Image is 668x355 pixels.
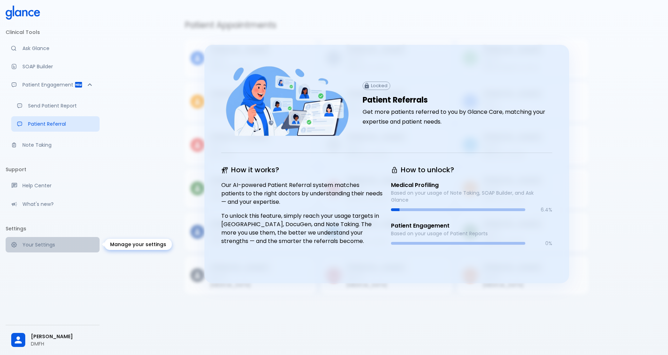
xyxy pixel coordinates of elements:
[22,45,94,52] p: Ask Glance
[6,237,100,252] a: Manage your settings
[391,230,552,237] p: Based on your usage of Patient Reports
[391,189,552,203] p: Based on your usage of Note Taking, SOAP Builder, and Ask Glance
[221,62,354,141] img: doctor-pt-referral-C5hiRdcq.png
[6,328,100,352] div: [PERSON_NAME]DMFH
[11,98,100,113] a: Send a patient summary
[210,281,310,288] p: [MEDICAL_DATA]
[6,161,100,178] li: Support
[31,333,94,340] span: [PERSON_NAME]
[525,240,552,247] p: 0 %
[391,222,552,230] p: Patient Engagement
[6,220,100,237] li: Settings
[483,281,583,288] p: [MEDICAL_DATA]
[221,181,383,206] p: Our AI-powered Patient Referral system matches patients to the right doctors by understanding the...
[185,20,589,31] h5: Patient Appointments
[221,164,383,175] h6: How it works?
[6,24,100,41] li: Clinical Tools
[6,41,100,56] a: Moramiz: Find ICD10AM codes instantly
[31,340,94,347] p: DMFH
[6,77,100,92] div: Patient Reports & Referrals
[6,196,100,212] div: Recent updates and feature releases
[391,164,552,175] h6: How to unlock?
[22,141,94,148] p: Note Taking
[346,281,446,288] p: [MEDICAL_DATA]
[22,81,74,88] p: Patient Engagement
[363,107,552,127] h6: Get more patients referred to you by Glance Care, matching your expertise and patient needs.
[221,212,383,245] p: To unlock this feature, simply reach your usage targets in [GEOGRAPHIC_DATA], DocuGen, and Note T...
[22,241,94,248] p: Your Settings
[28,120,94,127] p: Patient Referral
[525,206,552,213] p: 6.4 %
[22,63,94,70] p: SOAP Builder
[22,182,94,189] p: Help Center
[369,83,390,89] span: Locked
[6,137,100,153] a: Advanced note-taking
[11,116,100,132] a: Receive patient referrals
[104,239,172,250] div: Manage your settings
[6,178,100,193] a: Get help from our support team
[391,181,552,189] p: Medical Profiling
[28,102,94,109] p: Send Patient Report
[210,45,310,56] h6: [PERSON_NAME]
[6,59,100,74] a: Docugen: Compose a clinical documentation in seconds
[22,201,94,208] p: What's new?
[363,96,552,105] h1: Patient Referrals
